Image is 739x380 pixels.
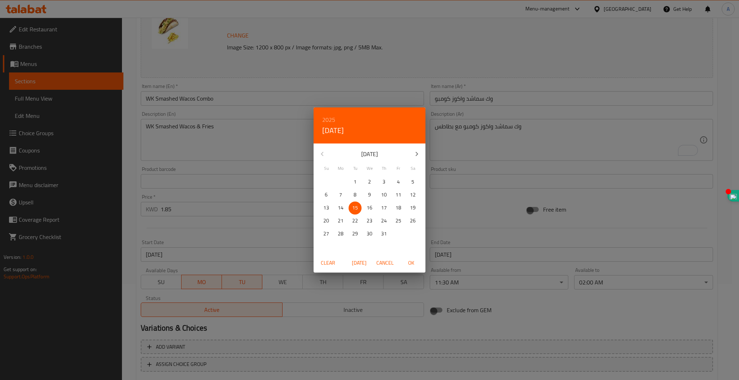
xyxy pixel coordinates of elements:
p: 20 [323,216,329,225]
button: 5 [406,176,419,189]
p: 11 [395,190,401,199]
p: 21 [338,216,344,225]
p: 10 [381,190,387,199]
span: Clear [319,259,337,268]
button: [DATE] [322,125,344,136]
button: 20 [320,215,333,227]
button: Clear [316,256,340,270]
button: 2 [363,176,376,189]
p: 1 [354,177,357,186]
span: Su [320,165,333,172]
p: 4 [397,177,400,186]
button: 22 [349,215,362,227]
p: 9 [368,190,371,199]
span: Fr [392,165,405,172]
span: Th [377,165,390,172]
button: 7 [334,189,347,202]
button: 27 [320,227,333,240]
p: [DATE] [331,150,408,158]
button: 25 [392,215,405,227]
button: 30 [363,227,376,240]
button: 19 [406,202,419,215]
p: 31 [381,229,387,238]
button: 15 [349,202,362,215]
button: [DATE] [347,256,371,270]
span: [DATE] [350,259,368,268]
span: Tu [349,165,362,172]
p: 28 [338,229,344,238]
p: 29 [352,229,358,238]
p: 12 [410,190,416,199]
button: 14 [334,202,347,215]
button: 24 [377,215,390,227]
button: 21 [334,215,347,227]
p: 26 [410,216,416,225]
button: 1 [349,176,362,189]
p: 25 [395,216,401,225]
button: 4 [392,176,405,189]
span: Cancel [376,259,394,268]
button: 10 [377,189,390,202]
p: 22 [352,216,358,225]
p: 23 [367,216,372,225]
button: 17 [377,202,390,215]
span: We [363,165,376,172]
p: 27 [323,229,329,238]
p: 14 [338,203,344,212]
button: 12 [406,189,419,202]
p: 19 [410,203,416,212]
p: 24 [381,216,387,225]
button: 16 [363,202,376,215]
button: 29 [349,227,362,240]
button: 13 [320,202,333,215]
button: 28 [334,227,347,240]
p: 17 [381,203,387,212]
p: 15 [352,203,358,212]
p: 30 [367,229,372,238]
span: Sa [406,165,419,172]
p: 16 [367,203,372,212]
p: 5 [411,177,414,186]
button: 26 [406,215,419,227]
button: OK [399,256,423,270]
button: 11 [392,189,405,202]
span: Mo [334,165,347,172]
p: 18 [395,203,401,212]
button: Cancel [373,256,397,270]
button: 2025 [322,115,335,125]
p: 13 [323,203,329,212]
button: 8 [349,189,362,202]
p: 6 [325,190,328,199]
button: 23 [363,215,376,227]
p: 7 [339,190,342,199]
span: OK [402,259,420,268]
button: 31 [377,227,390,240]
p: 8 [354,190,357,199]
p: 3 [382,177,385,186]
button: 18 [392,202,405,215]
p: 2 [368,177,371,186]
button: 9 [363,189,376,202]
button: 6 [320,189,333,202]
button: 3 [377,176,390,189]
